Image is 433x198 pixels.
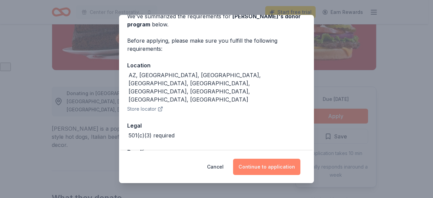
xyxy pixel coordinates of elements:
[207,159,224,175] button: Cancel
[129,131,175,139] div: 501(c)(3) required
[127,105,163,113] button: Store locator
[127,61,306,70] div: Location
[127,12,306,28] div: We've summarized the requirements for below.
[127,148,306,156] div: Deadline
[127,121,306,130] div: Legal
[127,37,306,53] div: Before applying, please make sure you fulfill the following requirements:
[129,71,306,104] div: AZ, [GEOGRAPHIC_DATA], [GEOGRAPHIC_DATA], [GEOGRAPHIC_DATA], [GEOGRAPHIC_DATA], [GEOGRAPHIC_DATA]...
[233,159,300,175] button: Continue to application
